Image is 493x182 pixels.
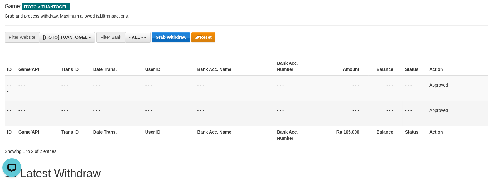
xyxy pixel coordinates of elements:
[125,32,150,43] button: - ALL -
[39,32,95,43] button: [ITOTO] TUANTOGEL
[195,75,275,101] td: - - -
[143,75,195,101] td: - - -
[143,126,195,144] th: User ID
[59,126,91,144] th: Trans ID
[43,35,87,40] span: [ITOTO] TUANTOGEL
[5,58,16,75] th: ID
[317,101,369,126] td: - - -
[22,3,70,10] span: ITOTO > TUANTOGEL
[274,101,317,126] td: - - -
[195,126,275,144] th: Bank Acc. Name
[317,126,369,144] th: Rp 165.000
[16,58,59,75] th: Game/API
[152,32,190,42] button: Grab Withdraw
[59,58,91,75] th: Trans ID
[2,3,21,21] button: Open LiveChat chat widget
[427,75,488,101] td: Approved
[5,146,201,154] div: Showing 1 to 2 of 2 entries
[274,75,317,101] td: - - -
[91,126,143,144] th: Date Trans.
[274,126,317,144] th: Bank Acc. Number
[5,3,488,10] h4: Game:
[129,35,143,40] span: - ALL -
[427,126,488,144] th: Action
[274,58,317,75] th: Bank Acc. Number
[143,58,195,75] th: User ID
[143,101,195,126] td: - - -
[403,75,427,101] td: - - -
[403,58,427,75] th: Status
[369,126,403,144] th: Balance
[369,75,403,101] td: - - -
[59,101,91,126] td: - - -
[427,58,488,75] th: Action
[99,13,104,18] strong: 10
[317,58,369,75] th: Amount
[317,75,369,101] td: - - -
[191,32,215,42] button: Reset
[195,101,275,126] td: - - -
[5,75,16,101] td: - - -
[16,75,59,101] td: - - -
[16,126,59,144] th: Game/API
[91,58,143,75] th: Date Trans.
[91,75,143,101] td: - - -
[5,101,16,126] td: - - -
[5,167,488,180] h1: 15 Latest Withdraw
[96,32,125,43] div: Filter Bank
[403,101,427,126] td: - - -
[91,101,143,126] td: - - -
[16,101,59,126] td: - - -
[5,126,16,144] th: ID
[5,32,39,43] div: Filter Website
[59,75,91,101] td: - - -
[5,13,488,19] p: Grab and process withdraw. Maximum allowed is transactions.
[403,126,427,144] th: Status
[195,58,275,75] th: Bank Acc. Name
[369,58,403,75] th: Balance
[369,101,403,126] td: - - -
[427,101,488,126] td: Approved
